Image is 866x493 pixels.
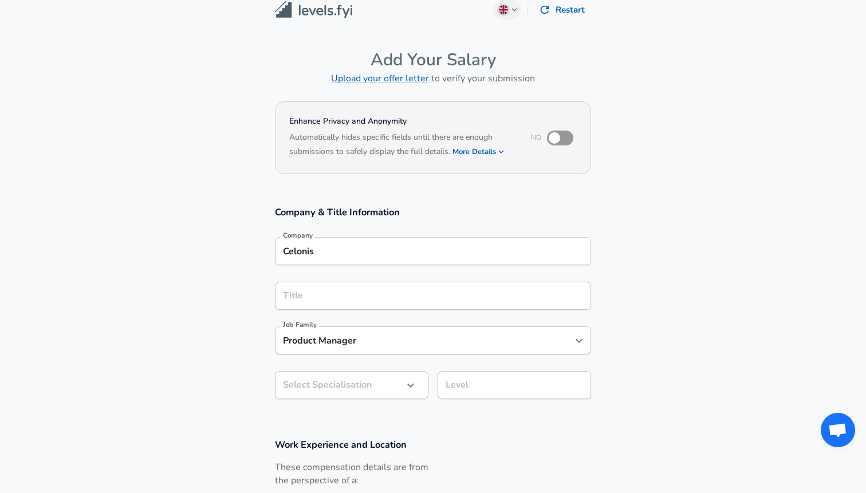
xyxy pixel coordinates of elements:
h3: Company & Title Information [275,206,591,219]
input: Software Engineer [280,287,586,305]
input: Google [280,242,586,260]
img: English (UK) [499,5,508,14]
label: Job Family [283,321,317,328]
h6: to verify your submission [275,70,591,86]
label: These compensation details are from the perspective of a: [275,461,428,487]
div: Chat abierto [821,413,855,447]
h3: Work Experience and Location [275,438,591,451]
button: Open [571,333,587,349]
button: More Details [452,144,505,160]
input: Software Engineer [280,332,569,349]
a: Upload your offer letter [331,72,429,85]
img: Levels.fyi [275,1,352,19]
h4: Enhance Privacy and Anonymity [289,116,515,127]
h4: Add Your Salary [275,49,591,70]
span: No [531,133,541,142]
input: L3 [443,376,586,394]
h6: Automatically hides specific fields until there are enough submissions to safely display the full... [289,131,515,160]
label: Company [283,232,313,239]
